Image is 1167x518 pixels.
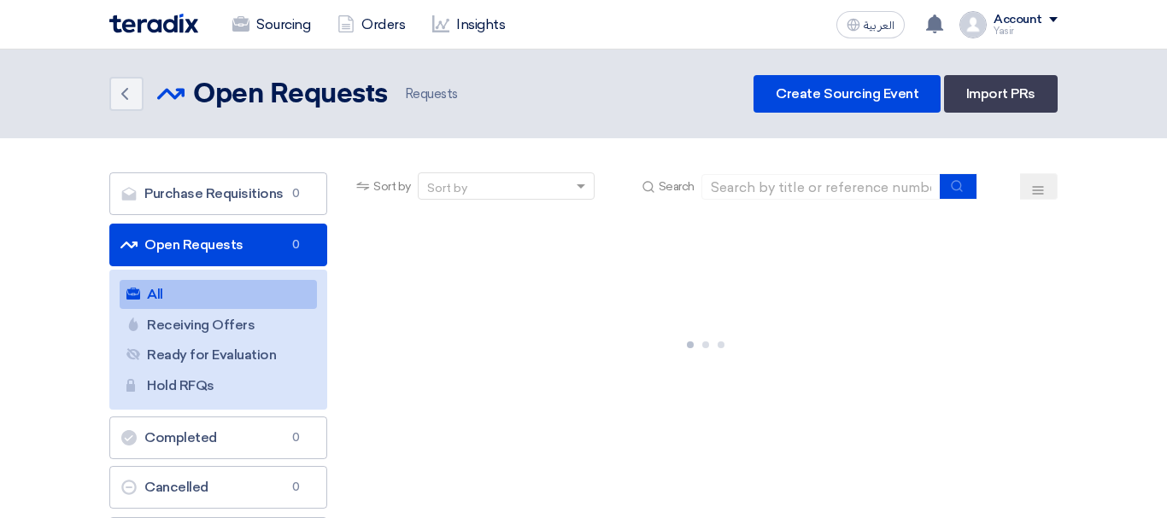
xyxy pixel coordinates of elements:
[193,78,388,112] h2: Open Requests
[109,466,327,509] a: Cancelled0
[120,311,317,340] a: Receiving Offers
[285,429,306,446] span: 0
[109,14,198,33] img: Teradix logo
[419,6,519,44] a: Insights
[994,26,1058,36] div: Yasir
[219,6,324,44] a: Sourcing
[109,172,327,215] a: Purchase Requisitions0
[427,179,467,197] div: Sort by
[120,280,317,309] a: All
[373,178,411,195] span: Sort by
[944,75,1058,113] a: Import PRs
[285,479,306,496] span: 0
[324,6,419,44] a: Orders
[120,371,317,400] a: Hold RFQs
[959,11,987,38] img: profile_test.png
[402,84,458,104] span: Requests
[864,20,894,32] span: العربية
[754,75,941,113] a: Create Sourcing Event
[701,174,941,200] input: Search by title or reference number
[120,340,317,370] a: Ready for Evaluation
[285,236,306,253] span: 0
[109,224,327,266] a: Open Requests0
[285,185,306,202] span: 0
[109,416,327,459] a: Completed0
[836,11,905,38] button: العربية
[659,178,695,195] span: Search
[994,13,1042,27] div: Account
